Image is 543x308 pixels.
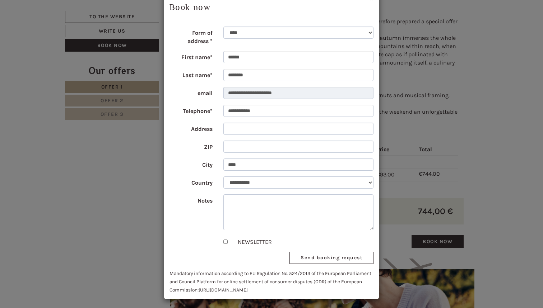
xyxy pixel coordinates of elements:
a: [URL][DOMAIN_NAME] [199,287,248,293]
label: First name* [164,51,218,62]
small: 13:39 [11,35,83,40]
h3: Book now [170,3,373,12]
small: Mandatory information according to EU Regulation No. 524/2013 of the European Parliament and Coun... [170,271,371,293]
button: send [245,189,282,202]
div: Hotel B&B Feldmessner [11,21,83,27]
button: Send booking request [289,252,373,264]
label: Form of address * [164,27,218,46]
div: Hello, how can we help you? [5,19,87,41]
label: Notes [164,194,218,205]
label: City [164,158,218,169]
label: Country [164,176,218,187]
label: email [164,87,218,98]
label: Telephone* [164,105,218,115]
label: ZIP [164,141,218,151]
label: NEWSLETTER [231,238,272,246]
label: Address [164,123,218,133]
div: [DATE] [129,5,154,18]
label: Last name* [164,69,218,80]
